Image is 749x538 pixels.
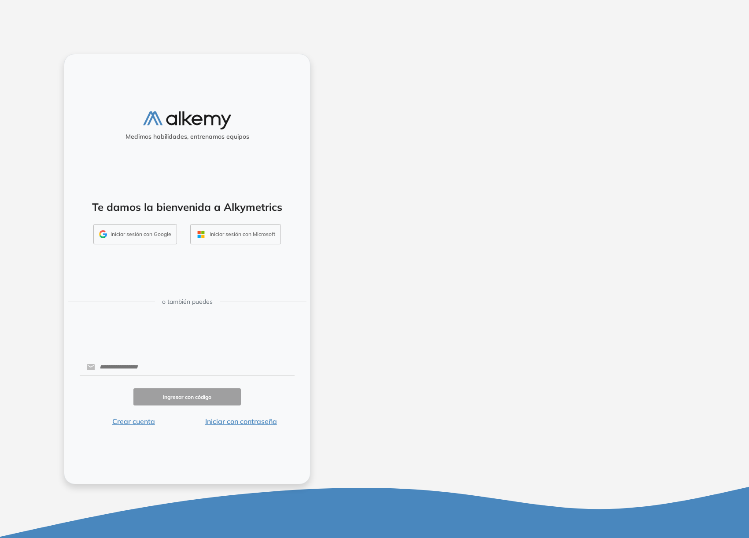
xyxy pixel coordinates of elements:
img: OUTLOOK_ICON [196,229,206,240]
button: Iniciar sesión con Google [93,224,177,244]
button: Iniciar con contraseña [187,416,295,427]
img: logo-alkemy [143,111,231,129]
img: GMAIL_ICON [99,230,107,238]
button: Ingresar con código [133,388,241,405]
h5: Medimos habilidades, entrenamos equipos [68,133,306,140]
span: o también puedes [162,297,213,306]
button: Iniciar sesión con Microsoft [190,224,281,244]
button: Crear cuenta [80,416,187,427]
h4: Te damos la bienvenida a Alkymetrics [76,201,299,214]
